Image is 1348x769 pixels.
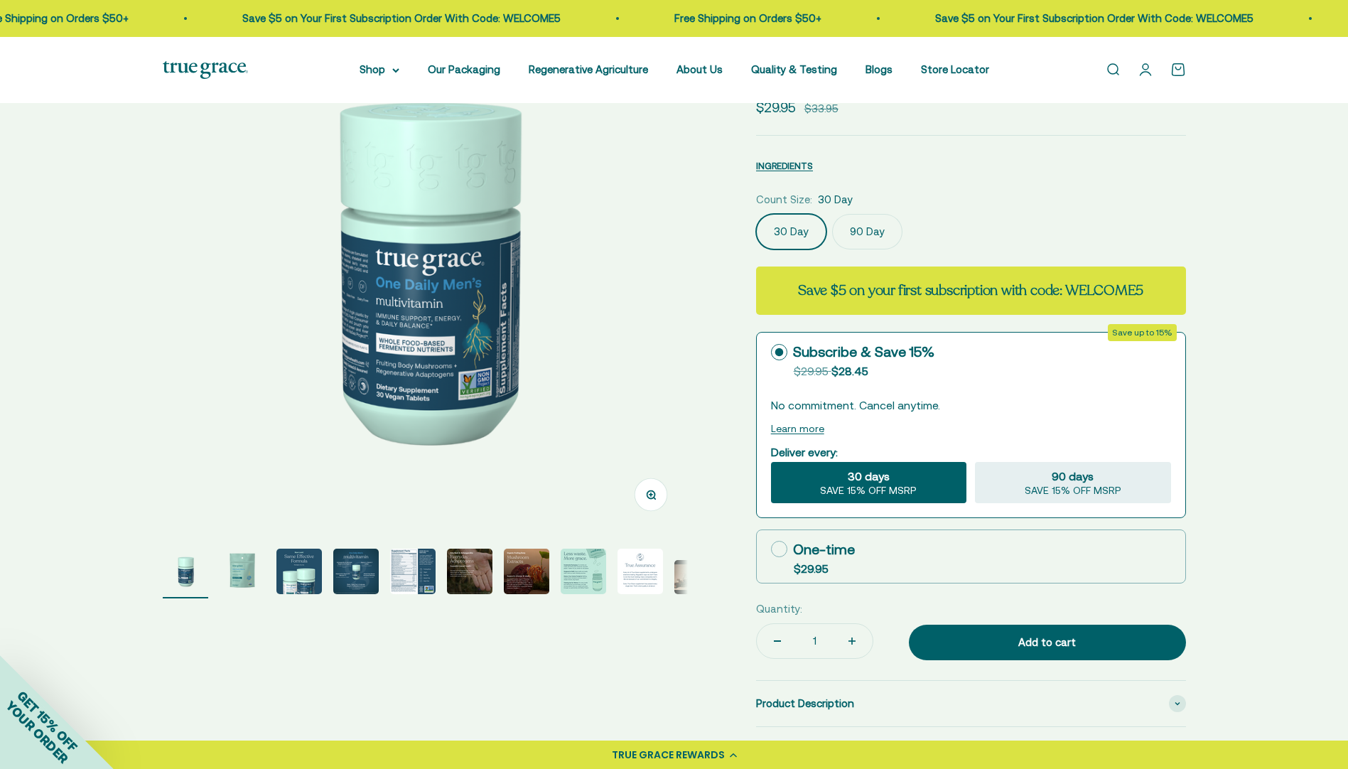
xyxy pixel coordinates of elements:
[804,100,839,117] compare-at-price: $33.95
[676,63,723,75] a: About Us
[14,688,80,754] span: GET 15% OFF
[3,698,71,766] span: YOUR ORDER
[276,549,322,598] button: Go to item 3
[909,625,1186,660] button: Add to cart
[866,63,893,75] a: Blogs
[935,10,1253,27] p: Save $5 on Your First Subscription Order With Code: WELCOME5
[756,97,796,118] sale-price: $29.95
[818,191,853,208] span: 30 Day
[757,624,798,658] button: Decrease quantity
[756,681,1186,726] summary: Product Description
[756,161,813,171] span: INGREDIENTS
[390,549,436,594] img: One Daily Men's Multivitamin
[612,748,725,763] div: TRUE GRACE REWARDS
[921,63,989,75] a: Store Locator
[674,12,821,24] a: Free Shipping on Orders $50+
[756,191,812,208] legend: Count Size:
[333,549,379,598] button: Go to item 4
[529,63,648,75] a: Regenerative Agriculture
[276,549,322,594] img: One Daily Men's Multivitamin
[333,549,379,594] img: One Daily Men's Multivitamin
[504,549,549,594] img: One Daily Men's Multivitamin
[447,549,492,598] button: Go to item 6
[831,624,873,658] button: Increase quantity
[447,549,492,594] img: One Daily Men's Multivitamin
[937,634,1158,651] div: Add to cart
[242,10,561,27] p: Save $5 on Your First Subscription Order With Code: WELCOME5
[751,63,837,75] a: Quality & Testing
[674,560,720,598] button: Go to item 10
[561,549,606,594] img: One Daily Men's Multivitamin
[390,549,436,598] button: Go to item 5
[798,281,1143,300] strong: Save $5 on your first subscription with code: WELCOME5
[163,6,688,532] img: One Daily Men's Multivitamin
[756,157,813,174] button: INGREDIENTS
[504,549,549,598] button: Go to item 7
[163,549,208,598] button: Go to item 1
[756,695,854,712] span: Product Description
[756,601,802,618] label: Quantity:
[360,61,399,78] summary: Shop
[220,549,265,598] button: Go to item 2
[618,549,663,598] button: Go to item 9
[220,549,265,594] img: Daily Multivitamin for Immune Support, Energy, and Daily Balance* - Vitamin A, Vitamin D3, and Zi...
[163,549,208,594] img: One Daily Men's Multivitamin
[618,549,663,594] img: One Daily Men's Multivitamin
[428,63,500,75] a: Our Packaging
[561,549,606,598] button: Go to item 8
